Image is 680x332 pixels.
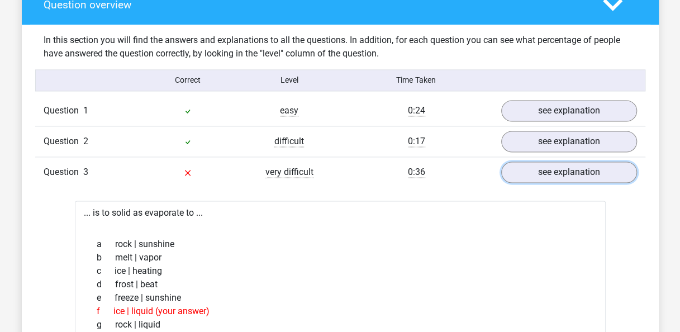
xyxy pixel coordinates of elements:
[83,105,88,116] span: 1
[44,165,83,179] span: Question
[239,74,340,86] div: Level
[97,264,115,277] span: c
[88,317,592,331] div: rock | liquid
[501,131,637,152] a: see explanation
[97,237,115,250] span: a
[88,291,592,304] div: freeze | sunshine
[340,74,492,86] div: Time Taken
[97,291,115,304] span: e
[88,250,592,264] div: melt | vapor
[97,317,115,331] span: g
[35,34,645,60] div: In this section you will find the answers and explanations to all the questions. In addition, for...
[44,135,83,148] span: Question
[83,136,88,146] span: 2
[44,104,83,117] span: Question
[88,237,592,250] div: rock | sunshine
[501,162,637,183] a: see explanation
[274,136,304,147] span: difficult
[280,105,298,116] span: easy
[408,105,425,116] span: 0:24
[88,304,592,317] div: ice | liquid (your answer)
[88,277,592,291] div: frost | beat
[137,74,239,86] div: Correct
[408,167,425,178] span: 0:36
[83,167,88,177] span: 3
[501,100,637,121] a: see explanation
[97,304,113,317] span: f
[88,264,592,277] div: ice | heating
[97,250,115,264] span: b
[408,136,425,147] span: 0:17
[265,167,313,178] span: very difficult
[97,277,115,291] span: d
